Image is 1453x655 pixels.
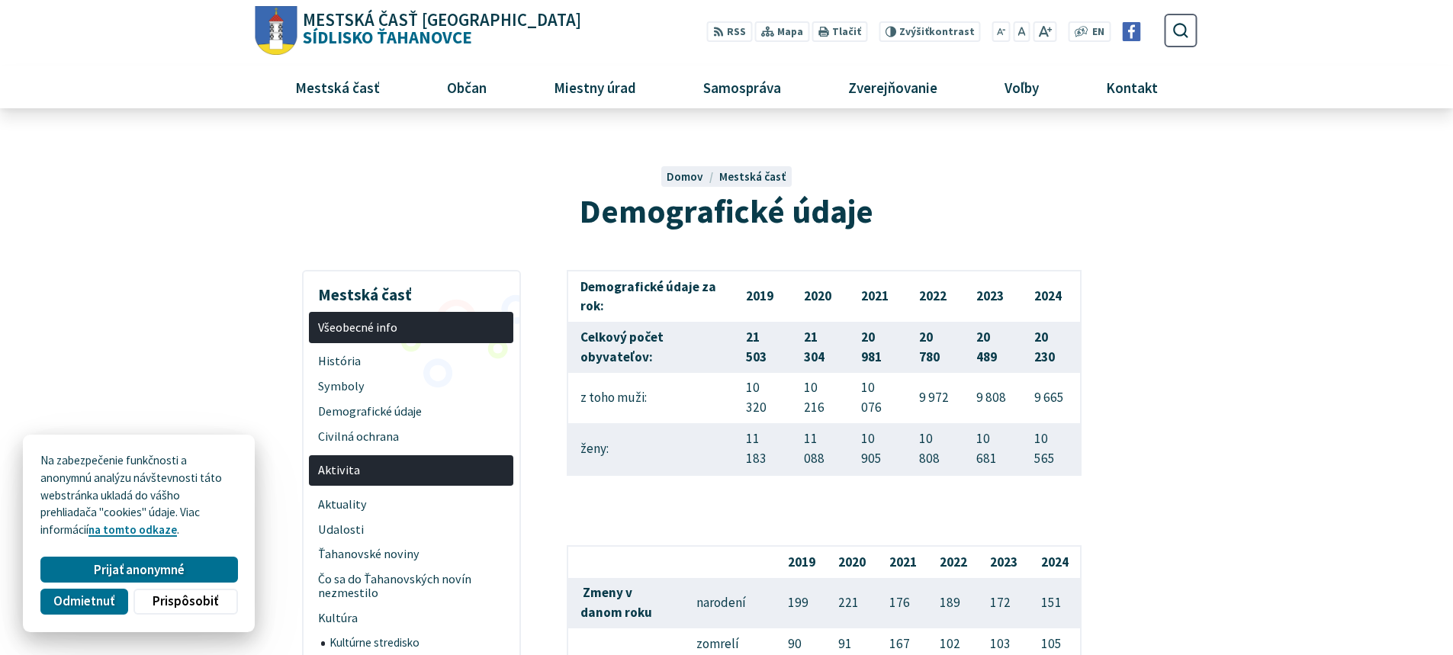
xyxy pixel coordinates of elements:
a: Miestny úrad [526,66,664,108]
span: Kontakt [1101,66,1164,108]
td: 172 [979,578,1029,628]
strong: 2020 [838,554,866,570]
span: Zvýšiť [899,25,929,38]
td: 9 665 [1022,373,1081,423]
button: Nastaviť pôvodnú veľkosť písma [1013,21,1030,42]
td: 9 972 [908,373,965,423]
a: Logo Sídlisko Ťahanovce, prejsť na domovskú stránku. [256,6,581,56]
span: EN [1092,24,1104,40]
span: Ťahanovské noviny [318,542,505,567]
span: Mapa [777,24,803,40]
strong: 2024 [1041,554,1069,570]
a: Aktuality [309,492,513,517]
a: Aktivita [309,455,513,486]
a: Čo sa do Ťahanovských novín nezmestilo [309,567,513,606]
td: 10 076 [850,373,907,423]
strong: 20 489 [976,329,997,365]
span: Občan [441,66,492,108]
span: Mestská časť [289,66,385,108]
strong: Demografické údaje za rok: [580,278,716,315]
button: Zvýšiťkontrast [879,21,980,42]
td: 151 [1030,578,1081,628]
button: Odmietnuť [40,589,127,615]
a: Kontakt [1078,66,1186,108]
button: Zväčšiť veľkosť písma [1033,21,1056,42]
a: Zverejňovanie [821,66,966,108]
button: Prijať anonymné [40,557,237,583]
a: Voľby [977,66,1067,108]
span: Domov [667,169,703,184]
td: 10 216 [792,373,850,423]
img: Prejsť na Facebook stránku [1122,22,1141,41]
span: Miestny úrad [548,66,641,108]
span: Kultúra [318,606,505,631]
a: Mestská časť [267,66,407,108]
a: EN [1088,24,1109,40]
strong: 2020 [804,287,831,304]
span: Sídlisko Ťahanovce [297,11,582,47]
td: 10 905 [850,423,907,474]
span: kontrast [899,26,975,38]
strong: 2019 [788,554,815,570]
a: Civilná ochrana [309,424,513,449]
span: Udalosti [318,517,505,542]
button: Zmenšiť veľkosť písma [992,21,1011,42]
span: Civilná ochrana [318,424,505,449]
td: ženy: [567,423,735,474]
strong: 21 304 [804,329,825,365]
strong: Celkový počet obyvateľov: [580,329,664,365]
td: z toho muži: [567,373,735,423]
span: História [318,348,505,374]
a: Domov [667,169,718,184]
td: 10 808 [908,423,965,474]
img: Prejsť na domovskú stránku [256,6,297,56]
a: Mapa [755,21,809,42]
strong: 20 981 [861,329,882,365]
span: Voľby [999,66,1045,108]
td: narodení [684,578,776,628]
strong: 2022 [919,287,947,304]
span: Samospráva [697,66,786,108]
td: 199 [776,578,827,628]
p: Na zabezpečenie funkčnosti a anonymnú analýzu návštevnosti táto webstránka ukladá do vášho prehli... [40,452,237,539]
a: na tomto odkaze [88,522,177,537]
strong: 2023 [976,287,1004,304]
span: Odmietnuť [53,593,114,609]
a: História [309,348,513,374]
span: Prijať anonymné [94,562,185,578]
td: 189 [928,578,979,628]
span: Symboly [318,374,505,399]
span: RSS [727,24,746,40]
span: Zverejňovanie [842,66,943,108]
span: Prispôsobiť [153,593,218,609]
h3: Mestská časť [309,275,513,307]
a: Kultúra [309,606,513,631]
a: Demografické údaje [309,399,513,424]
span: Mestská časť [GEOGRAPHIC_DATA] [303,11,581,29]
a: Samospráva [676,66,809,108]
td: 221 [827,578,877,628]
strong: 2021 [889,554,917,570]
a: Mestská časť [719,169,786,184]
a: RSS [707,21,752,42]
button: Prispôsobiť [133,589,237,615]
strong: 2019 [746,287,773,304]
strong: 2022 [940,554,967,570]
strong: 20 230 [1034,329,1055,365]
strong: 20 780 [919,329,940,365]
span: Tlačiť [832,26,861,38]
strong: Zmeny v danom roku [580,584,652,621]
strong: 21 503 [746,329,767,365]
strong: 2023 [990,554,1017,570]
span: Aktivita [318,458,505,483]
td: 9 808 [965,373,1022,423]
a: Symboly [309,374,513,399]
span: Čo sa do Ťahanovských novín nezmestilo [318,567,505,606]
td: 10 565 [1022,423,1081,474]
td: 11 088 [792,423,850,474]
td: 10 320 [735,373,792,423]
a: Ťahanovské noviny [309,542,513,567]
span: Demografické údaje [580,190,873,232]
span: Všeobecné info [318,315,505,340]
